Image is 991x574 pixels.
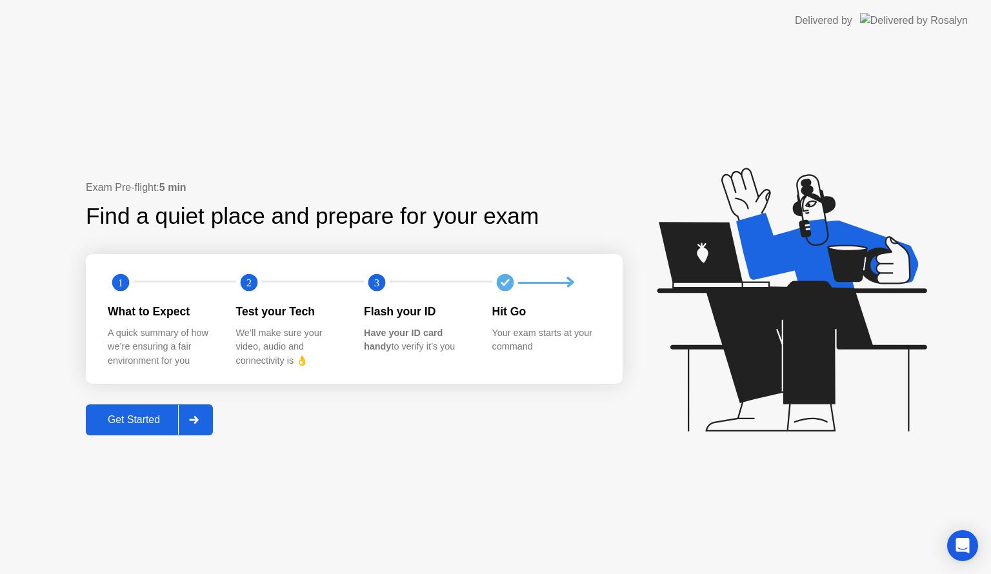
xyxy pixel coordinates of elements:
div: Exam Pre-flight: [86,180,623,195]
b: 5 min [159,182,186,193]
div: We’ll make sure your video, audio and connectivity is 👌 [236,326,344,368]
div: Find a quiet place and prepare for your exam [86,199,541,233]
text: 2 [246,277,251,289]
div: Your exam starts at your command [492,326,600,354]
div: What to Expect [108,303,215,320]
div: Delivered by [795,13,852,28]
text: 1 [118,277,123,289]
img: Delivered by Rosalyn [860,13,968,28]
div: A quick summary of how we’re ensuring a fair environment for you [108,326,215,368]
div: Test your Tech [236,303,344,320]
button: Get Started [86,404,213,435]
div: Open Intercom Messenger [947,530,978,561]
div: Get Started [90,414,178,426]
div: Hit Go [492,303,600,320]
div: to verify it’s you [364,326,472,354]
b: Have your ID card handy [364,328,443,352]
text: 3 [374,277,379,289]
div: Flash your ID [364,303,472,320]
